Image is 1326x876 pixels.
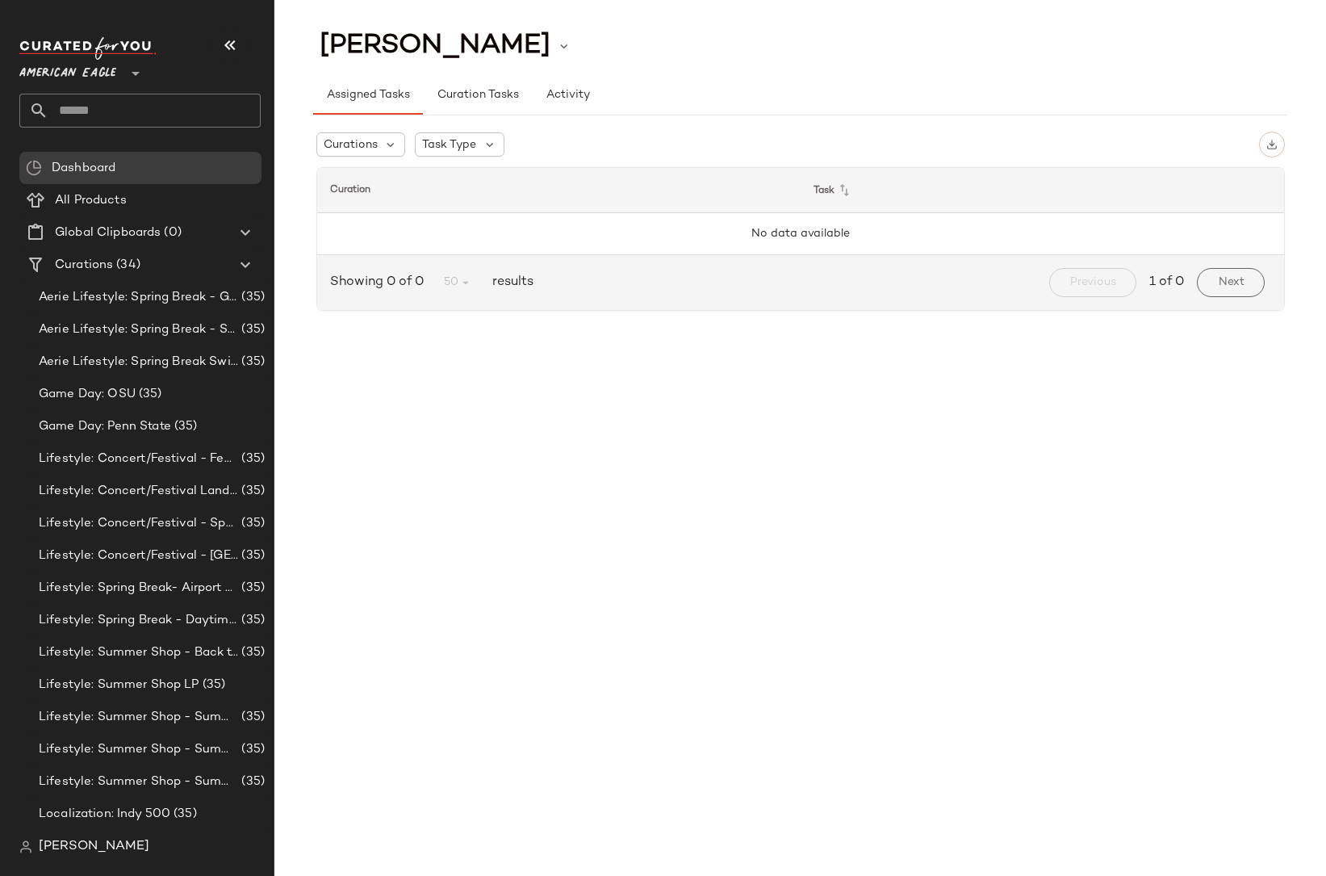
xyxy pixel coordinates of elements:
[326,89,410,102] span: Assigned Tasks
[19,55,116,84] span: American Eagle
[1197,268,1264,297] button: Next
[136,385,162,404] span: (35)
[39,288,238,307] span: Aerie Lifestyle: Spring Break - Girly/Femme
[1217,276,1244,289] span: Next
[238,547,265,565] span: (35)
[19,840,32,853] img: svg%3e
[39,482,238,501] span: Lifestyle: Concert/Festival Landing Page
[238,353,265,371] span: (35)
[436,89,518,102] span: Curation Tasks
[39,450,238,468] span: Lifestyle: Concert/Festival - Femme
[113,256,140,275] span: (34)
[52,159,115,178] span: Dashboard
[320,31,550,61] span: [PERSON_NAME]
[317,213,1284,255] td: No data available
[39,708,238,727] span: Lifestyle: Summer Shop - Summer Abroad
[39,514,238,533] span: Lifestyle: Concert/Festival - Sporty
[55,191,127,210] span: All Products
[238,288,265,307] span: (35)
[39,385,136,404] span: Game Day: OSU
[422,136,476,153] span: Task Type
[39,837,149,857] span: [PERSON_NAME]
[238,611,265,630] span: (35)
[238,450,265,468] span: (35)
[238,773,265,791] span: (35)
[39,643,238,662] span: Lifestyle: Summer Shop - Back to School Essentials
[238,579,265,597] span: (35)
[801,168,1284,213] th: Task
[39,353,238,371] span: Aerie Lifestyle: Spring Break Swimsuits Landing Page
[199,676,226,694] span: (35)
[486,273,533,292] span: results
[19,37,157,60] img: cfy_white_logo.C9jOOHJF.svg
[39,805,170,824] span: Localization: Indy 500
[238,514,265,533] span: (35)
[161,224,181,242] span: (0)
[330,273,430,292] span: Showing 0 of 0
[26,160,42,176] img: svg%3e
[317,168,801,213] th: Curation
[170,805,197,824] span: (35)
[39,417,171,436] span: Game Day: Penn State
[238,482,265,501] span: (35)
[238,708,265,727] span: (35)
[238,643,265,662] span: (35)
[39,321,238,339] span: Aerie Lifestyle: Spring Break - Sporty
[55,256,113,275] span: Curations
[171,417,198,436] span: (35)
[39,579,238,597] span: Lifestyle: Spring Break- Airport Style
[39,676,199,694] span: Lifestyle: Summer Shop LP
[39,773,238,791] span: Lifestyle: Summer Shop - Summer Study Sessions
[1266,139,1278,150] img: svg%3e
[546,89,590,102] span: Activity
[39,740,238,759] span: Lifestyle: Summer Shop - Summer Internship
[238,321,265,339] span: (35)
[238,740,265,759] span: (35)
[39,547,238,565] span: Lifestyle: Concert/Festival - [GEOGRAPHIC_DATA]
[1149,273,1184,292] span: 1 of 0
[324,136,378,153] span: Curations
[39,611,238,630] span: Lifestyle: Spring Break - Daytime Casual
[55,224,161,242] span: Global Clipboards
